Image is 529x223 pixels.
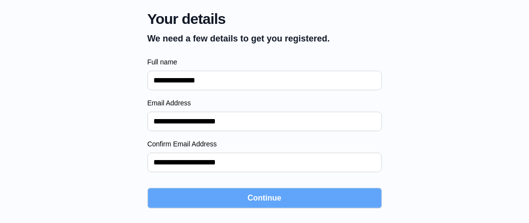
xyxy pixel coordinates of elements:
[148,139,382,149] label: Confirm Email Address
[148,32,330,45] p: We need a few details to get you registered.
[148,57,382,67] label: Full name
[148,188,382,208] button: Continue
[148,98,382,108] label: Email Address
[148,10,330,28] span: Your details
